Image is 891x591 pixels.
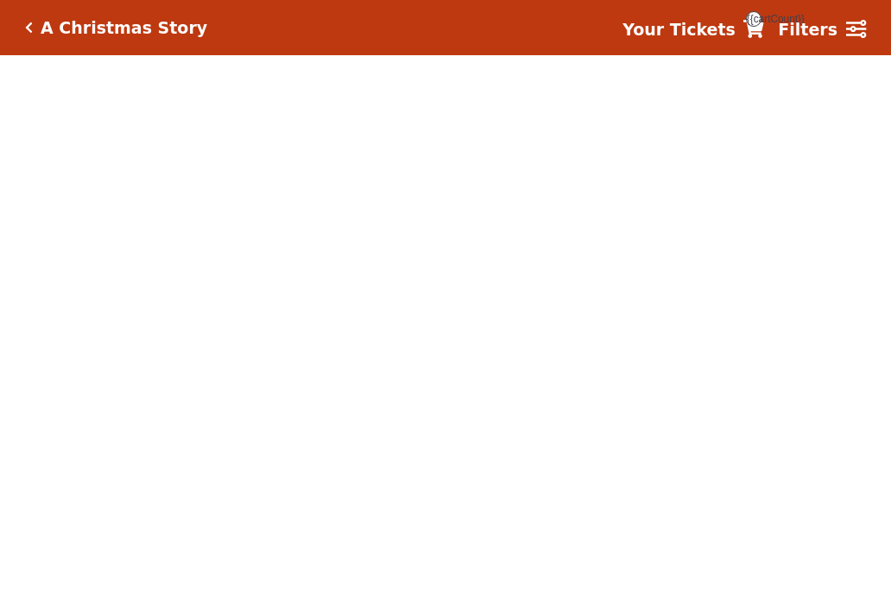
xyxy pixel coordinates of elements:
h5: A Christmas Story [41,18,207,38]
a: Filters [778,17,866,42]
a: Your Tickets {{cartCount}} [622,17,764,42]
a: Click here to go back to filters [25,22,33,34]
strong: Filters [778,20,837,39]
strong: Your Tickets [622,20,736,39]
span: {{cartCount}} [746,11,761,27]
